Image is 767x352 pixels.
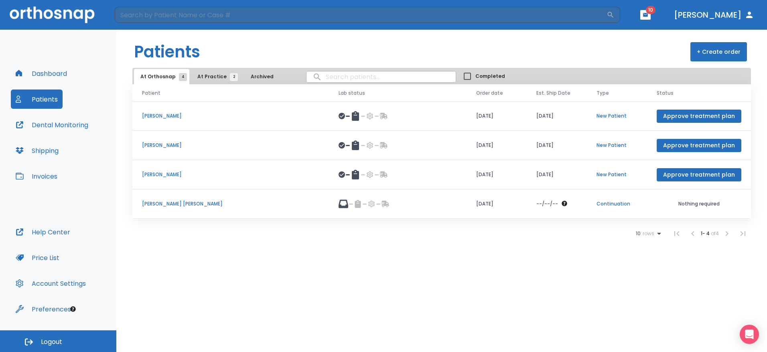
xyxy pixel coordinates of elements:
[527,102,587,131] td: [DATE]
[740,325,759,344] div: Open Intercom Messenger
[597,112,637,120] p: New Patient
[134,40,200,64] h1: Patients
[11,222,75,242] button: Help Center
[646,6,655,14] span: 10
[657,168,741,181] button: Approve treatment plan
[467,160,527,189] td: [DATE]
[11,115,93,134] button: Dental Monitoring
[636,231,641,236] span: 10
[597,171,637,178] p: New Patient
[142,142,319,149] p: [PERSON_NAME]
[597,142,637,149] p: New Patient
[711,230,719,237] span: of 4
[11,167,62,186] button: Invoices
[142,112,319,120] p: [PERSON_NAME]
[230,73,238,81] span: 2
[11,274,91,293] button: Account Settings
[10,6,95,23] img: Orthosnap
[11,90,63,109] button: Patients
[197,73,234,80] span: At Practice
[306,69,456,85] input: search
[536,200,558,208] p: --/--/--
[11,299,76,319] button: Preferences
[657,90,674,97] span: Status
[134,69,284,84] div: tabs
[597,200,637,208] p: Continuation
[657,139,741,152] button: Approve treatment plan
[690,42,747,61] button: + Create order
[476,90,503,97] span: Order date
[671,8,757,22] button: [PERSON_NAME]
[142,171,319,178] p: [PERSON_NAME]
[142,90,160,97] span: Patient
[475,73,505,80] span: Completed
[641,231,654,236] span: rows
[69,305,77,313] div: Tooltip anchor
[142,200,319,208] p: [PERSON_NAME] [PERSON_NAME]
[467,131,527,160] td: [DATE]
[11,141,63,160] button: Shipping
[11,248,64,267] button: Price List
[467,102,527,131] td: [DATE]
[536,90,570,97] span: Est. Ship Date
[41,338,62,346] span: Logout
[701,230,711,237] span: 1 - 4
[115,7,607,23] input: Search by Patient Name or Case #
[467,189,527,219] td: [DATE]
[527,131,587,160] td: [DATE]
[657,200,741,208] p: Nothing required
[242,69,282,84] button: Archived
[527,160,587,189] td: [DATE]
[657,110,741,123] button: Approve treatment plan
[11,64,72,83] button: Dashboard
[140,73,183,80] span: At Orthosnap
[536,200,577,208] div: The date will be available after approving treatment plan
[339,90,365,97] span: Lab status
[179,73,187,81] span: 4
[597,90,609,97] span: Type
